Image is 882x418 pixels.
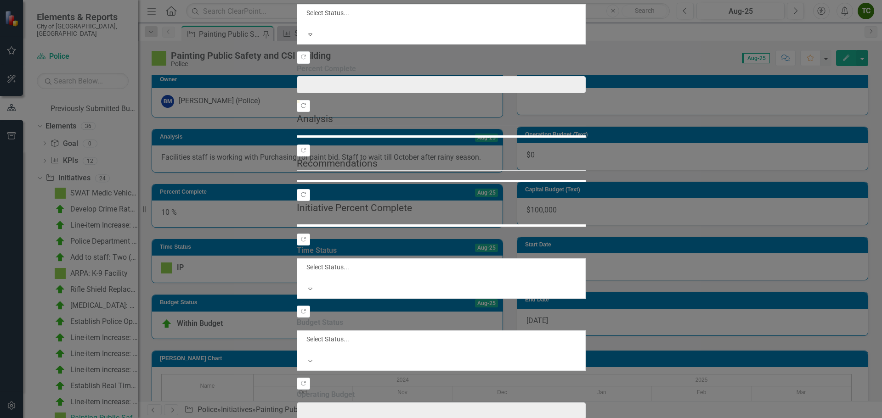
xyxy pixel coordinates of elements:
[306,8,576,17] div: Select Status...
[297,245,586,256] label: Time Status
[297,201,586,215] legend: Initiative Percent Complete
[297,318,586,328] label: Budget Status
[297,390,586,400] label: Operating Budget
[297,156,586,171] legend: Recommendations
[297,112,586,126] legend: Analysis
[306,334,576,344] div: Select Status...
[297,64,586,74] label: Percent Complete
[306,262,576,272] div: Select Status...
